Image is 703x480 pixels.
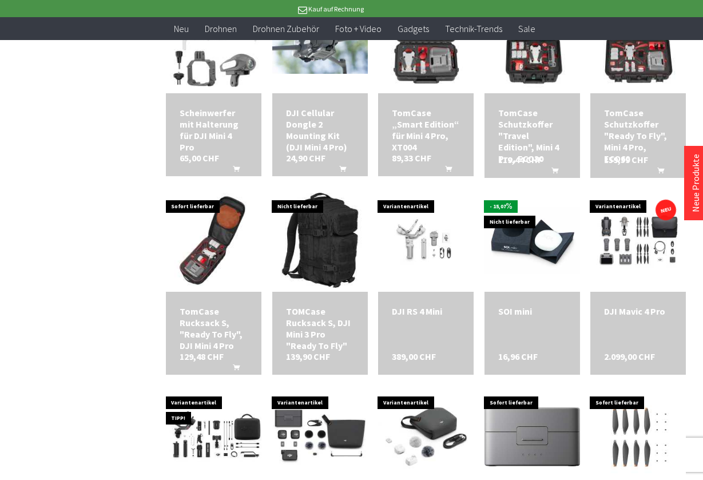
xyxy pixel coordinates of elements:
span: Technik-Trends [445,23,502,34]
a: TomCase Schutzkoffer "Ready To Fly", Mini 4 Pro, ECO60 159,59 CHF In den Warenkorb [604,107,672,164]
span: 139,90 CHF [286,351,330,362]
img: Mic Mini Charging Case [484,407,580,466]
span: Neu [174,23,189,34]
button: In den Warenkorb [644,165,671,180]
a: TomCase „Smart Edition“ für Mini 4 Pro, XT004 89,33 CHF In den Warenkorb [392,107,460,153]
span: 2.099,00 CHF [604,351,655,362]
img: Mic Mini Transmitter [378,396,474,477]
a: DJI RS 4 Mini 389,00 CHF [392,306,460,317]
span: Foto + Video [335,23,382,34]
div: DJI RS 4 Mini [392,306,460,317]
a: DJI Cellular Dongle 2 Mounting Kit (DJI Mini 4 Pro) 24,90 CHF In den Warenkorb [286,107,354,153]
button: In den Warenkorb [538,165,565,180]
img: DJI Mini 3 Propeller [590,399,686,475]
img: DJI Mic Mini [272,396,368,477]
button: In den Warenkorb [431,164,459,178]
a: DJI Mavic 4 Pro 2.099,00 CHF [604,306,672,317]
a: TOMCase Rucksack S, DJI Mini 3 Pro "Ready To Fly" 139,90 CHF [286,306,354,351]
button: In den Warenkorb [219,362,247,377]
div: Scheinwerfer mit Halterung für DJI Mini 4 Pro [180,107,248,153]
img: DJI RS 4 Mini [378,204,474,276]
div: TomCase Schutzkoffer "Ready To Fly", Mini 4 Pro, ECO60 [604,107,672,164]
a: Drohnen Zubehör [245,17,327,41]
span: 119,44 CHF [498,154,542,165]
a: Gadgets [390,17,437,41]
img: TOMCase Rucksack S, DJI Mini 3 Pro "Ready To Fly" [272,193,368,288]
img: TomCase Rucksack S, "Ready To Fly", DJI Mini 4 Pro [166,193,261,288]
div: TOMCase Rucksack S, DJI Mini 3 Pro "Ready To Fly" [286,306,354,351]
div: DJI Mavic 4 Pro [604,306,672,317]
img: DJI Mavic 4 Pro [590,204,686,276]
span: Drohnen [205,23,237,34]
span: 89,33 CHF [392,152,431,164]
button: In den Warenkorb [219,164,247,178]
span: Sale [518,23,535,34]
a: SOI mini 16,96 CHF [498,306,566,317]
span: 24,90 CHF [286,152,325,164]
div: TomCase Schutzkoffer "Travel Edition", Mini 4 Pro, ECO30 [498,107,566,164]
a: Drohnen [197,17,245,41]
div: DJI Cellular Dongle 2 Mounting Kit (DJI Mini 4 Pro) [286,107,354,153]
span: 16,96 CHF [498,351,538,362]
span: 129,48 CHF [180,351,224,362]
div: TomCase „Smart Edition“ für Mini 4 Pro, XT004 [392,107,460,153]
a: Sale [510,17,543,41]
div: TomCase Rucksack S, "Ready To Fly", DJI Mini 4 Pro [180,306,248,351]
a: Neue Produkte [690,154,701,212]
a: TomCase Rucksack S, "Ready To Fly", DJI Mini 4 Pro 129,48 CHF In den Warenkorb [180,306,248,351]
img: DJI RS 4 Pro / DJI RS 4 Pro Combo [166,401,261,473]
a: Scheinwerfer mit Halterung für DJI Mini 4 Pro 65,00 CHF In den Warenkorb [180,107,248,153]
span: Drohnen Zubehör [253,23,319,34]
a: TomCase Schutzkoffer "Travel Edition", Mini 4 Pro, ECO30 119,44 CHF In den Warenkorb [498,107,566,164]
a: Neu [166,17,197,41]
span: 159,59 CHF [604,154,648,165]
button: In den Warenkorb [325,164,353,178]
img: SOI mini [484,207,580,274]
div: SOI mini [498,306,566,317]
a: Technik-Trends [437,17,510,41]
span: 389,00 CHF [392,351,436,362]
span: 65,00 CHF [180,152,219,164]
img: DJI Cellular Dongle 2 Mounting Kit (DJI Mini 4 Pro) [272,10,368,74]
a: Foto + Video [327,17,390,41]
span: Gadgets [398,23,429,34]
